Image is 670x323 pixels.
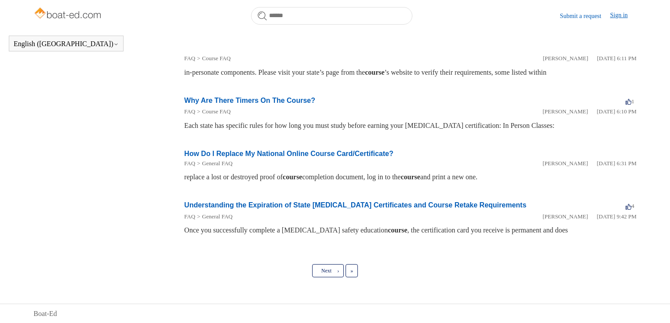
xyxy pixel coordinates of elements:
[184,97,315,104] a: Why Are There Timers On The Course?
[543,54,588,63] li: [PERSON_NAME]
[184,150,393,157] a: How Do I Replace My National Online Course Card/Certificate?
[597,108,637,115] time: 01/05/2024, 18:10
[312,264,344,277] a: Next
[283,173,302,181] em: course
[388,226,407,234] em: course
[202,55,231,62] a: Course FAQ
[184,172,637,182] div: replace a lost or destroyed proof of completion document, log in to the and print a new one.
[350,268,353,274] span: »
[195,54,230,63] li: Course FAQ
[195,212,233,221] li: General FAQ
[626,98,634,105] span: 1
[365,69,384,76] em: course
[184,159,195,168] li: FAQ
[184,108,195,115] a: FAQ
[202,213,233,220] a: General FAQ
[543,212,588,221] li: [PERSON_NAME]
[33,5,103,23] img: Boat-Ed Help Center home page
[597,55,637,62] time: 01/05/2024, 18:11
[33,308,57,319] a: Boat-Ed
[184,120,637,131] div: Each state has specific rules for how long you must study before earning your [MEDICAL_DATA] cert...
[195,159,233,168] li: General FAQ
[195,107,230,116] li: Course FAQ
[202,108,231,115] a: Course FAQ
[184,212,195,221] li: FAQ
[597,213,637,220] time: 03/16/2022, 21:42
[560,11,610,21] a: Submit a request
[184,107,195,116] li: FAQ
[251,7,412,25] input: Search
[597,160,637,167] time: 01/05/2024, 18:31
[184,54,195,63] li: FAQ
[321,268,331,274] span: Next
[184,201,526,209] a: Understanding the Expiration of State [MEDICAL_DATA] Certificates and Course Retake Requirements
[543,159,588,168] li: [PERSON_NAME]
[14,40,119,48] button: English ([GEOGRAPHIC_DATA])
[610,11,637,21] a: Sign in
[337,268,339,274] span: ›
[184,55,195,62] a: FAQ
[184,225,637,236] div: Once you successfully complete a [MEDICAL_DATA] safety education , the certification card you rec...
[184,67,637,78] div: in-personate components. Please visit your state’s page from the ’s website to verify their requi...
[184,160,195,167] a: FAQ
[202,160,233,167] a: General FAQ
[401,173,420,181] em: course
[184,213,195,220] a: FAQ
[543,107,588,116] li: [PERSON_NAME]
[626,203,634,209] span: 4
